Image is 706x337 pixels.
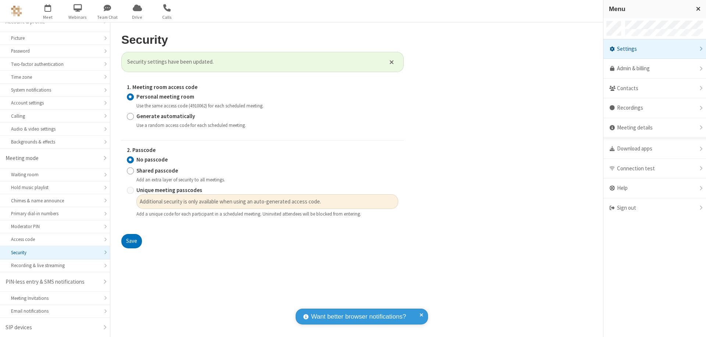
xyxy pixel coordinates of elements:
[311,312,406,322] span: Want better browser notifications?
[136,210,398,217] div: Add a unique code for each participant in a scheduled meeting. Uninvited attendees will be blocke...
[603,39,706,59] div: Settings
[603,59,706,79] a: Admin & billing
[94,14,121,21] span: Team Chat
[136,187,202,194] strong: Unique meeting passcodes
[11,184,99,191] div: Hold music playlist
[603,198,706,218] div: Sign out
[11,308,99,315] div: Email notifications
[11,262,99,269] div: Recording & live streaming
[11,99,99,106] div: Account settings
[11,138,99,145] div: Backgrounds & effects
[6,154,99,163] div: Meeting mode
[11,113,99,120] div: Calling
[121,234,142,249] button: Save
[11,6,22,17] img: QA Selenium DO NOT DELETE OR CHANGE
[603,159,706,179] div: Connection test
[124,14,151,21] span: Drive
[609,6,689,13] h3: Menu
[603,118,706,138] div: Meeting details
[34,14,62,21] span: Meet
[11,210,99,217] div: Primary dial-in numbers
[11,35,99,42] div: Picture
[11,223,99,230] div: Moderator PIN
[136,122,398,129] div: Use a random access code for each scheduled meeting.
[603,178,706,198] div: Help
[121,33,404,46] h2: Security
[127,83,398,92] label: 1. Meeting room access code
[6,278,99,286] div: PIN-less entry & SMS notifications
[6,323,99,332] div: SIP devices
[127,146,398,155] label: 2. Passcode
[11,171,99,178] div: Waiting room
[11,236,99,243] div: Access code
[11,125,99,132] div: Audio & video settings
[11,61,99,68] div: Two-factor authentication
[136,113,195,120] strong: Generate automatically
[136,93,194,100] strong: Personal meeting room
[603,139,706,159] div: Download apps
[153,14,181,21] span: Calls
[603,98,706,118] div: Recordings
[136,102,398,109] div: Use the same access code (4910062) for each scheduled meeting.
[11,47,99,54] div: Password
[140,198,395,206] span: Additional security is only available when using an auto-generated access code.
[11,86,99,93] div: System notifications
[11,295,99,302] div: Meeting Invitations
[11,249,99,256] div: Security
[136,176,398,183] div: Add an extra layer of security to all meetings.
[136,167,178,174] strong: Shared passcode
[11,74,99,81] div: Time zone
[386,56,398,67] button: Close alert
[11,197,99,204] div: Chimes & name announce
[603,79,706,99] div: Contacts
[136,156,168,163] strong: No passcode
[64,14,92,21] span: Webinars
[127,58,380,66] span: Security settings have been updated.
[688,318,700,332] iframe: Chat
